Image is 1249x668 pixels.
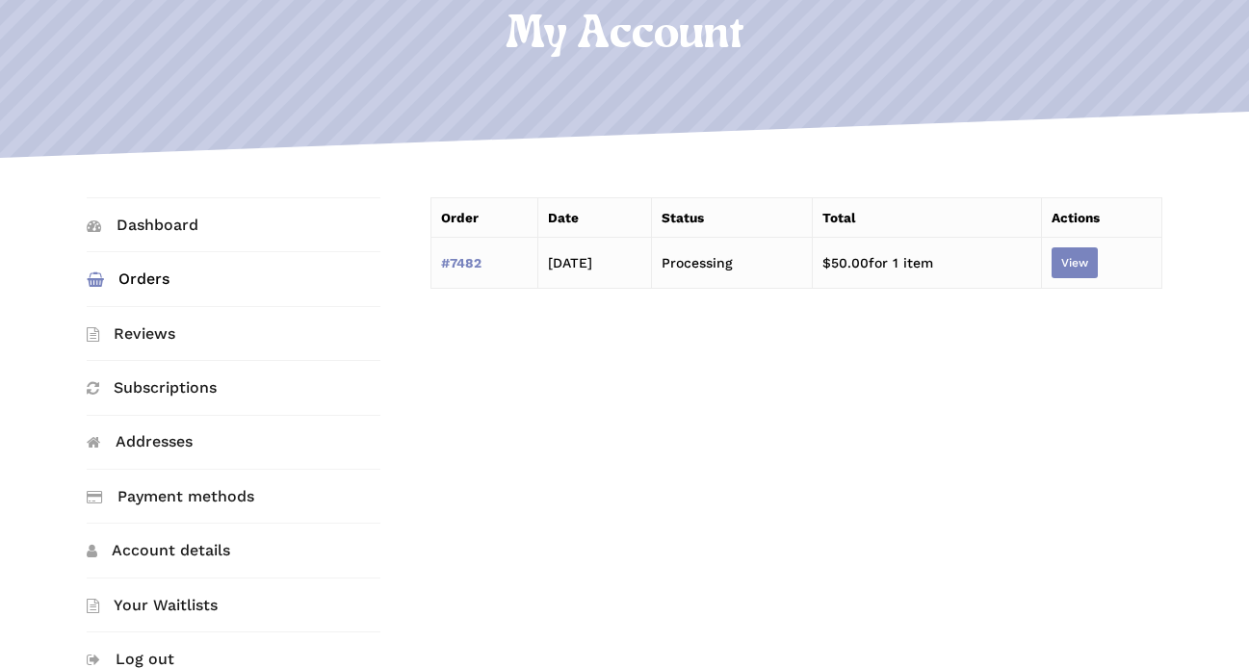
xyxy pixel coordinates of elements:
span: Total [822,210,855,225]
td: Processing [651,238,812,289]
span: Order [441,210,479,225]
a: View order number 7482 [441,255,481,270]
time: [DATE] [548,255,592,270]
td: for 1 item [812,238,1042,289]
a: Subscriptions [87,361,380,414]
a: View order 7482 [1052,247,1098,278]
span: $ [822,255,831,270]
a: Addresses [87,416,380,469]
span: 50.00 [822,255,869,270]
a: Payment methods [87,470,380,523]
a: Dashboard [87,198,380,251]
span: Date [548,210,579,225]
a: Orders [87,252,380,305]
span: Actions [1052,210,1100,225]
span: Status [662,210,704,225]
a: Reviews [87,307,380,360]
a: Your Waitlists [87,578,380,631]
a: Account details [87,524,380,577]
